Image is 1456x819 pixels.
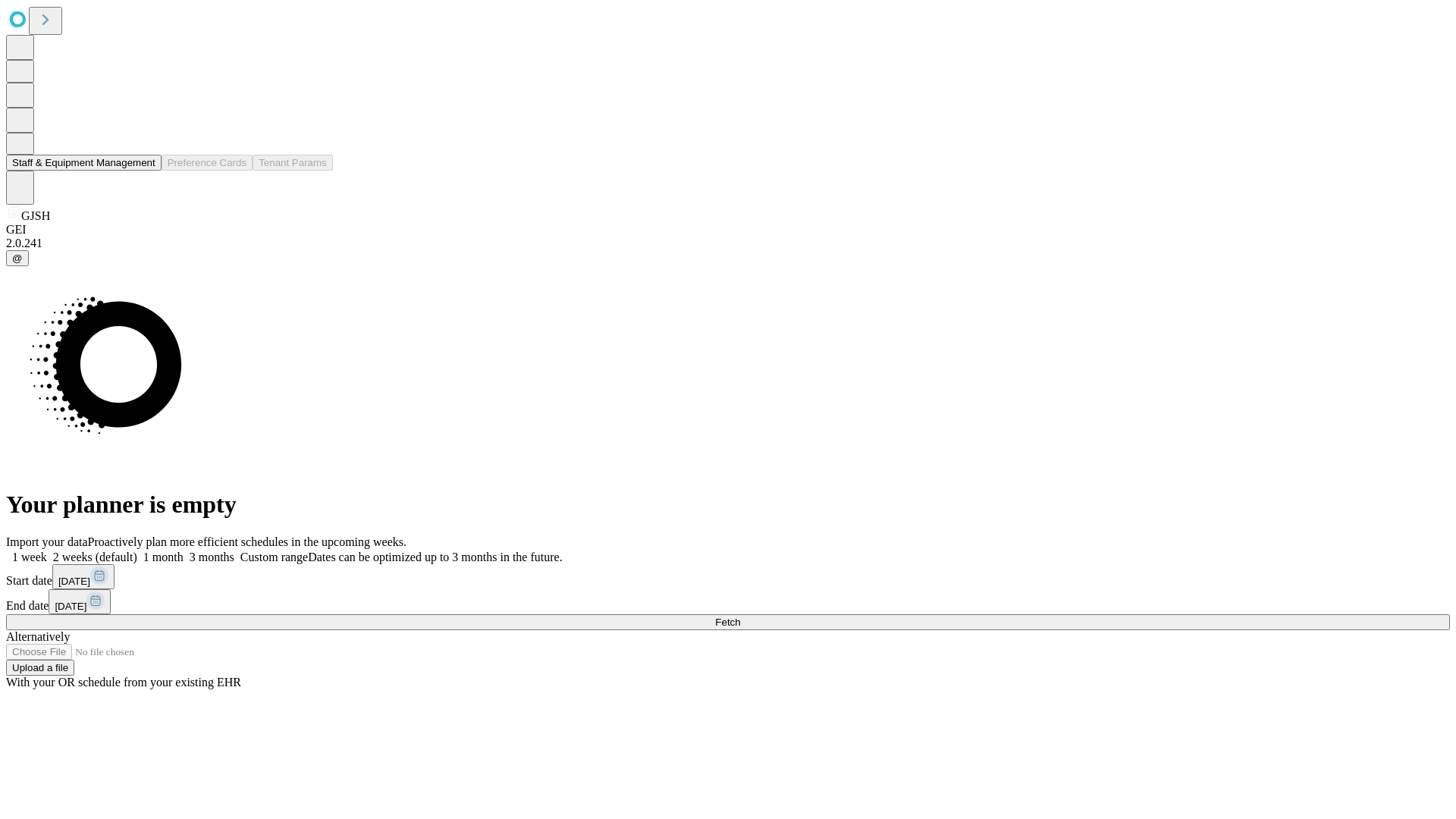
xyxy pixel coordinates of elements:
div: End date [6,589,1450,614]
span: Fetch [715,617,740,628]
button: Staff & Equipment Management [6,155,162,171]
span: [DATE] [58,576,90,587]
button: [DATE] [49,589,111,614]
button: @ [6,250,29,266]
h1: Your planner is empty [6,491,1450,519]
button: Fetch [6,614,1450,630]
span: Alternatively [6,630,70,643]
span: Dates can be optimized up to 3 months in the future. [308,551,562,563]
span: Import your data [6,535,88,548]
div: Start date [6,564,1450,589]
span: GJSH [21,209,50,222]
button: [DATE] [52,564,115,589]
span: With your OR schedule from your existing EHR [6,676,241,689]
button: Upload a file [6,660,74,676]
span: 2 weeks (default) [53,551,137,563]
button: Tenant Params [253,155,333,171]
span: Custom range [240,551,308,563]
span: @ [12,253,23,264]
div: 2.0.241 [6,237,1450,250]
span: 1 week [12,551,47,563]
span: Proactively plan more efficient schedules in the upcoming weeks. [88,535,406,548]
span: 3 months [190,551,234,563]
span: 1 month [143,551,184,563]
span: [DATE] [55,601,86,612]
div: GEI [6,223,1450,237]
button: Preference Cards [162,155,253,171]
